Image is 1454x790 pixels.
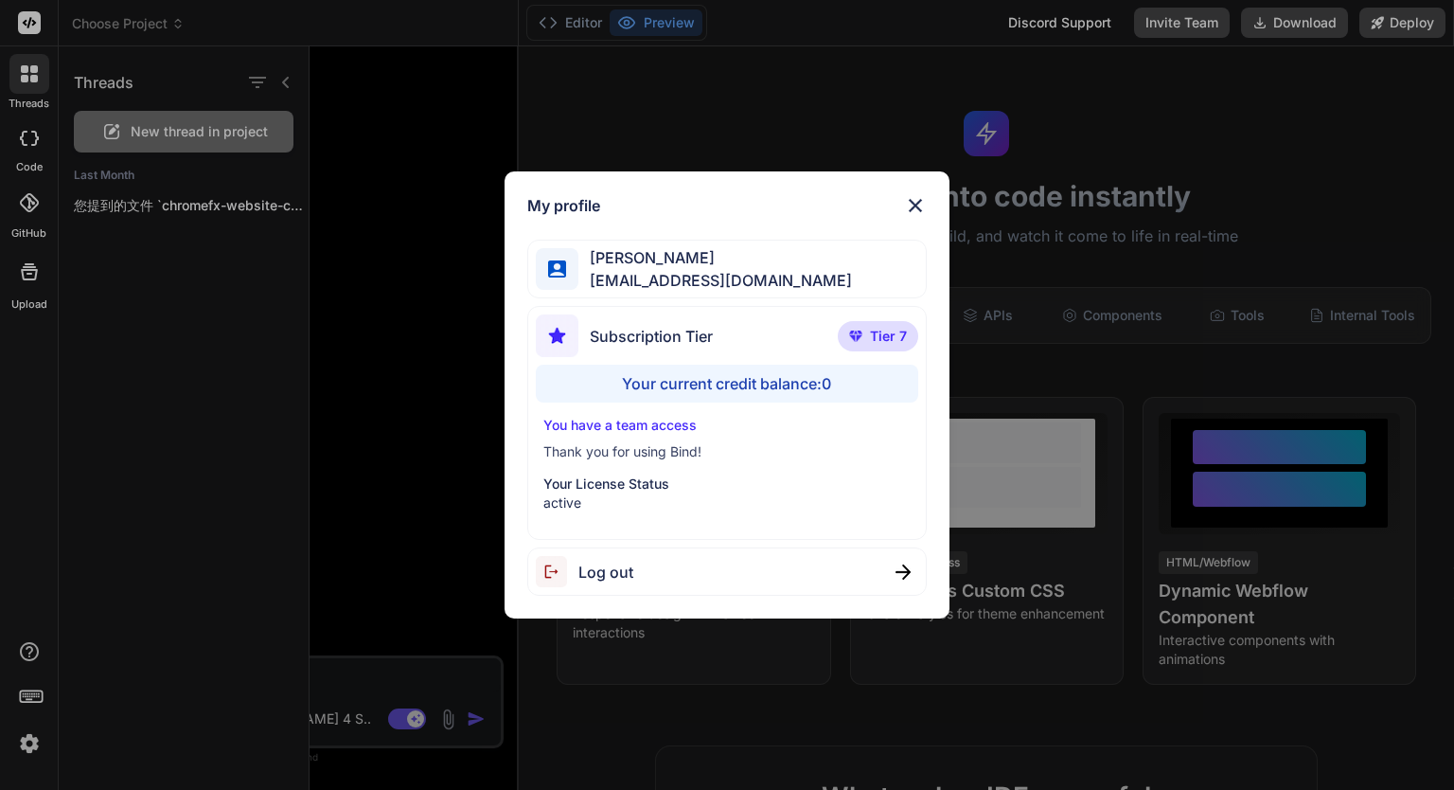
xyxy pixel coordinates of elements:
span: Subscription Tier [590,325,713,348]
p: Your License Status [543,475,910,494]
p: Thank you for using Bind! [543,442,910,461]
img: subscription [536,314,578,357]
img: close [895,565,911,580]
span: [EMAIL_ADDRESS][DOMAIN_NAME] [578,269,852,292]
span: Tier 7 [870,327,907,346]
img: profile [548,260,566,278]
p: active [543,494,910,512]
p: You have a team access [543,416,910,435]
img: close [904,194,927,217]
div: Your current credit balance: 0 [536,365,917,403]
span: [PERSON_NAME] [578,246,852,269]
span: Log out [578,561,633,584]
img: premium [849,331,862,342]
h1: My profile [527,194,600,217]
img: logout [536,556,578,587]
